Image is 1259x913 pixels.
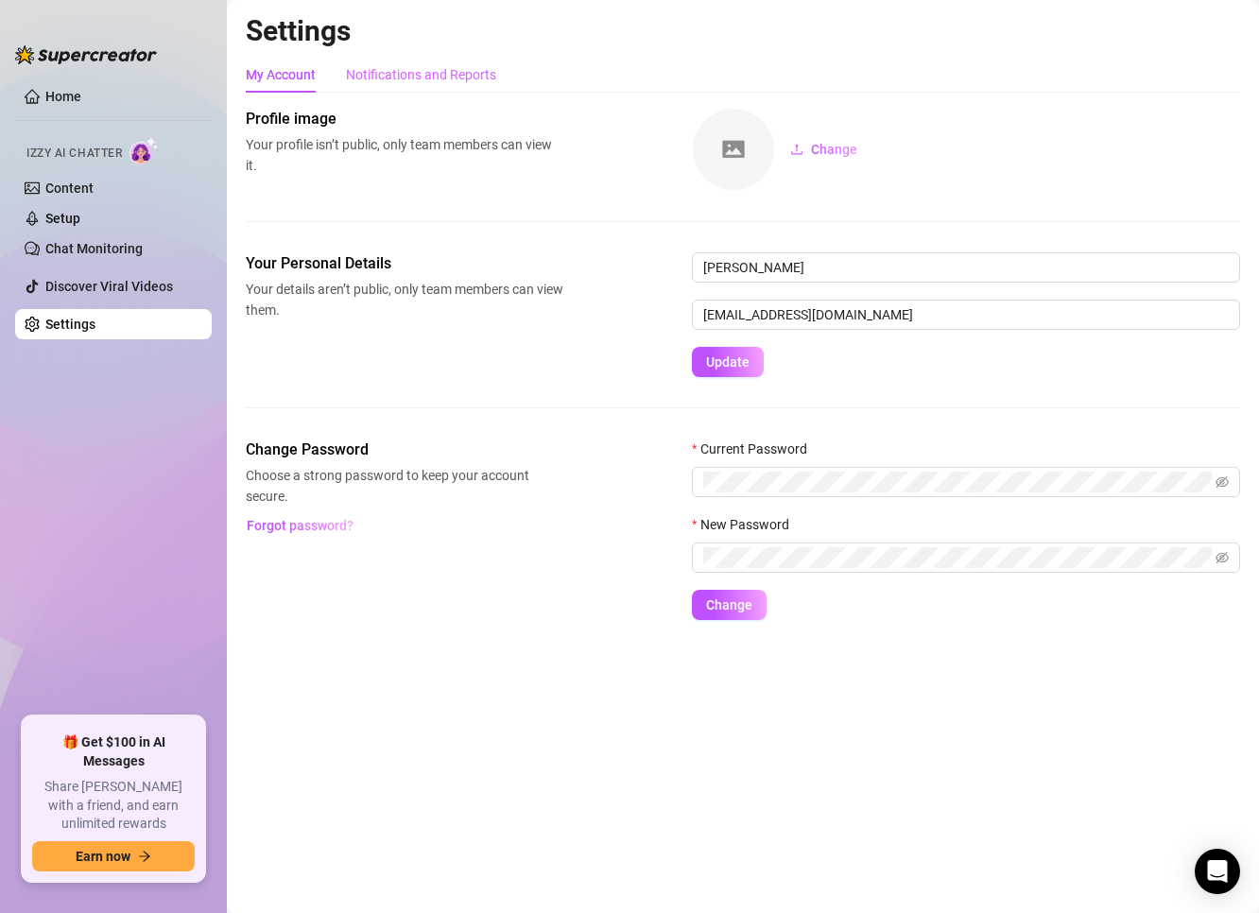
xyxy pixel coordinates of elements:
span: upload [790,143,803,156]
span: Choose a strong password to keep your account secure. [246,465,563,507]
div: My Account [246,64,316,85]
button: Update [692,347,764,377]
span: 🎁 Get $100 in AI Messages [32,733,195,770]
button: Earn nowarrow-right [32,841,195,871]
a: Setup [45,211,80,226]
a: Discover Viral Videos [45,279,173,294]
span: Earn now [76,849,130,864]
input: Enter name [692,252,1240,283]
a: Home [45,89,81,104]
h2: Settings [246,13,1240,49]
a: Content [45,181,94,196]
span: eye-invisible [1216,551,1229,564]
img: logo-BBDzfeDw.svg [15,45,157,64]
span: Forgot password? [247,518,354,533]
span: Share [PERSON_NAME] with a friend, and earn unlimited rewards [32,778,195,834]
span: Your details aren’t public, only team members can view them. [246,279,563,320]
span: Izzy AI Chatter [26,145,122,163]
a: Chat Monitoring [45,241,143,256]
span: Your Personal Details [246,252,563,275]
span: arrow-right [138,850,151,863]
a: Settings [45,317,95,332]
input: Current Password [703,472,1212,492]
img: square-placeholder.png [693,109,774,190]
span: eye-invisible [1216,475,1229,489]
span: Profile image [246,108,563,130]
img: AI Chatter [129,137,159,164]
input: Enter new email [692,300,1240,330]
div: Open Intercom Messenger [1195,849,1240,894]
span: Change [706,597,752,612]
button: Forgot password? [246,510,354,541]
input: New Password [703,547,1212,568]
button: Change [692,590,767,620]
span: Change Password [246,439,563,461]
button: Change [775,134,872,164]
span: Change [811,142,857,157]
span: Update [706,354,750,370]
label: Current Password [692,439,819,459]
span: Your profile isn’t public, only team members can view it. [246,134,563,176]
label: New Password [692,514,802,535]
div: Notifications and Reports [346,64,496,85]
